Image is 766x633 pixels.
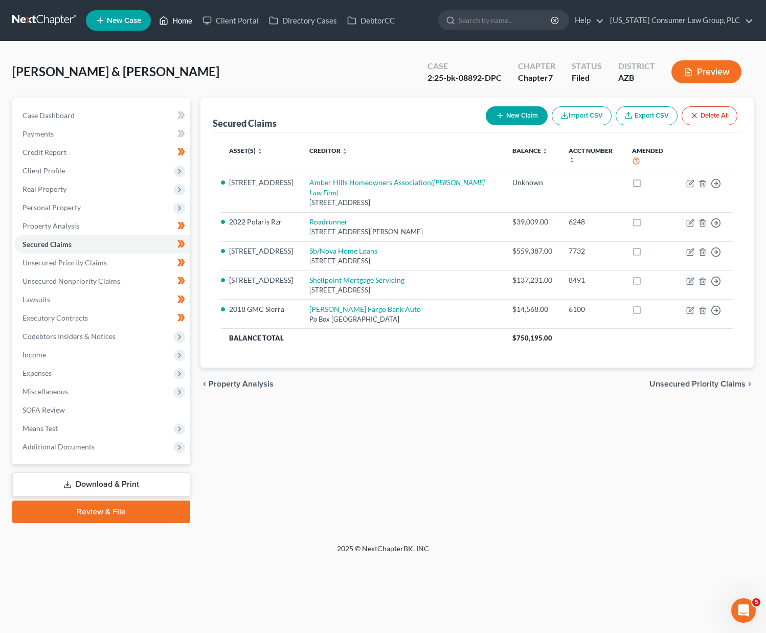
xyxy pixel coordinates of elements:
[569,147,613,163] a: Acct Number unfold_more
[572,60,602,72] div: Status
[22,185,66,193] span: Real Property
[209,380,274,388] span: Property Analysis
[154,11,197,30] a: Home
[22,424,58,433] span: Means Test
[572,72,602,84] div: Filed
[107,17,141,25] span: New Case
[22,203,81,212] span: Personal Property
[14,401,190,419] a: SOFA Review
[14,106,190,125] a: Case Dashboard
[309,285,496,295] div: [STREET_ADDRESS]
[512,334,552,342] span: $750,195.00
[229,177,293,188] li: [STREET_ADDRESS]
[752,598,760,606] span: 5
[309,276,404,284] a: Shellpoint Mortgage Servicing
[12,64,219,79] span: [PERSON_NAME] & [PERSON_NAME]
[512,147,548,154] a: Balance unfold_more
[309,256,496,266] div: [STREET_ADDRESS]
[14,125,190,143] a: Payments
[22,405,65,414] span: SOFA Review
[649,380,754,388] button: Unsecured Priority Claims chevron_right
[12,501,190,523] a: Review & File
[14,217,190,235] a: Property Analysis
[213,117,277,129] div: Secured Claims
[518,72,555,84] div: Chapter
[200,380,209,388] i: chevron_left
[548,73,553,82] span: 7
[197,11,264,30] a: Client Portal
[569,157,575,163] i: unfold_more
[22,313,88,322] span: Executory Contracts
[309,227,496,237] div: [STREET_ADDRESS][PERSON_NAME]
[459,11,552,30] input: Search by name...
[309,198,496,208] div: [STREET_ADDRESS]
[229,147,263,154] a: Asset(s) unfold_more
[542,148,548,154] i: unfold_more
[512,304,552,314] div: $14,568.00
[616,106,678,125] a: Export CSV
[14,235,190,254] a: Secured Claims
[229,304,293,314] li: 2018 GMC Sierra
[309,217,348,226] a: Roadrunner
[512,217,552,227] div: $39,009.00
[671,60,741,83] button: Preview
[22,387,68,396] span: Miscellaneous
[427,72,502,84] div: 2:25-bk-08892-DPC
[14,290,190,309] a: Lawsuits
[22,350,46,359] span: Income
[309,147,348,154] a: Creditor unfold_more
[264,11,342,30] a: Directory Cases
[229,275,293,285] li: [STREET_ADDRESS]
[229,217,293,227] li: 2022 Polaris Rzr
[22,148,66,156] span: Credit Report
[221,329,504,347] th: Balance Total
[309,178,485,197] a: Amber Hills Homeowners Association([PERSON_NAME] Law Firm)
[569,275,616,285] div: 8491
[22,221,79,230] span: Property Analysis
[22,295,50,304] span: Lawsuits
[746,380,754,388] i: chevron_right
[92,544,674,562] div: 2025 © NextChapterBK, INC
[14,254,190,272] a: Unsecured Priority Claims
[257,148,263,154] i: unfold_more
[569,217,616,227] div: 6248
[518,60,555,72] div: Chapter
[309,246,377,255] a: Sb/Nova Home Loans
[309,305,421,313] a: [PERSON_NAME] Fargo Bank Auto
[22,166,65,175] span: Client Profile
[12,472,190,496] a: Download & Print
[512,177,552,188] div: Unknown
[552,106,612,125] button: Import CSV
[14,309,190,327] a: Executory Contracts
[618,60,655,72] div: District
[22,442,95,451] span: Additional Documents
[512,275,552,285] div: $137,231.00
[624,141,678,173] th: Amended
[731,598,756,623] iframe: Intercom live chat
[14,143,190,162] a: Credit Report
[229,246,293,256] li: [STREET_ADDRESS]
[649,380,746,388] span: Unsecured Priority Claims
[570,11,604,30] a: Help
[427,60,502,72] div: Case
[618,72,655,84] div: AZB
[22,277,120,285] span: Unsecured Nonpriority Claims
[22,111,75,120] span: Case Dashboard
[22,129,54,138] span: Payments
[682,106,737,125] button: Delete All
[200,380,274,388] button: chevron_left Property Analysis
[486,106,548,125] button: New Claim
[342,11,400,30] a: DebtorCC
[342,148,348,154] i: unfold_more
[14,272,190,290] a: Unsecured Nonpriority Claims
[22,240,72,248] span: Secured Claims
[309,314,496,324] div: Po Box [GEOGRAPHIC_DATA]
[569,246,616,256] div: 7732
[605,11,753,30] a: [US_STATE] Consumer Law Group, PLC
[512,246,552,256] div: $559,387.00
[22,369,52,377] span: Expenses
[569,304,616,314] div: 6100
[22,258,107,267] span: Unsecured Priority Claims
[22,332,116,341] span: Codebtors Insiders & Notices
